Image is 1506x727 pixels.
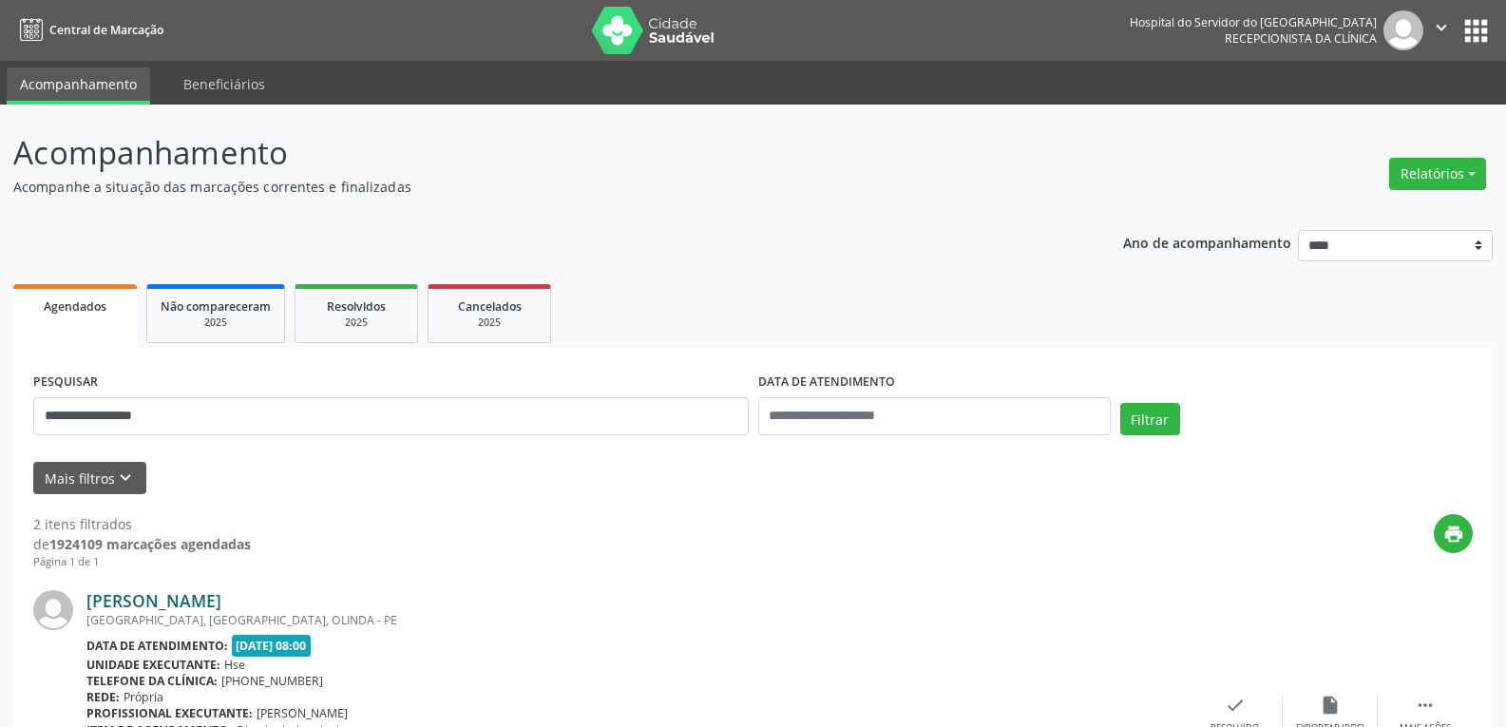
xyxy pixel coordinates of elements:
span: Agendados [44,298,106,315]
span: Não compareceram [161,298,271,315]
img: img [1383,10,1423,50]
a: Beneficiários [170,67,278,101]
button:  [1423,10,1459,50]
b: Profissional executante: [86,705,253,721]
b: Unidade executante: [86,657,220,673]
span: Própria [124,689,163,705]
span: Hse [224,657,245,673]
div: 2025 [442,316,537,330]
div: Página 1 de 1 [33,554,251,570]
p: Ano de acompanhamento [1123,230,1291,254]
i: insert_drive_file [1320,695,1341,716]
span: Central de Marcação [49,22,163,38]
i: check [1225,695,1246,716]
img: img [33,590,73,630]
div: Hospital do Servidor do [GEOGRAPHIC_DATA] [1130,14,1377,30]
b: Telefone da clínica: [86,673,218,689]
button: Filtrar [1120,403,1180,435]
i: print [1443,524,1464,545]
div: de [33,534,251,554]
span: [PERSON_NAME] [257,705,348,721]
span: Cancelados [458,298,522,315]
span: [PHONE_NUMBER] [221,673,323,689]
div: 2 itens filtrados [33,514,251,534]
button: Relatórios [1389,158,1486,190]
a: Acompanhamento [7,67,150,105]
div: [GEOGRAPHIC_DATA], [GEOGRAPHIC_DATA], OLINDA - PE [86,612,1188,628]
button: Mais filtroskeyboard_arrow_down [33,462,146,495]
p: Acompanhe a situação das marcações correntes e finalizadas [13,177,1049,197]
p: Acompanhamento [13,129,1049,177]
span: [DATE] 08:00 [232,635,312,657]
a: [PERSON_NAME] [86,590,221,611]
div: 2025 [309,316,404,330]
b: Data de atendimento: [86,638,228,654]
div: 2025 [161,316,271,330]
i:  [1431,17,1452,38]
button: print [1434,514,1473,553]
button: apps [1459,14,1493,48]
span: Resolvidos [327,298,386,315]
b: Rede: [86,689,120,705]
i: keyboard_arrow_down [115,468,136,488]
strong: 1924109 marcações agendadas [49,535,251,553]
label: PESQUISAR [33,368,98,397]
label: DATA DE ATENDIMENTO [758,368,895,397]
a: Central de Marcação [13,14,163,46]
span: Recepcionista da clínica [1225,30,1377,47]
i:  [1415,695,1436,716]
